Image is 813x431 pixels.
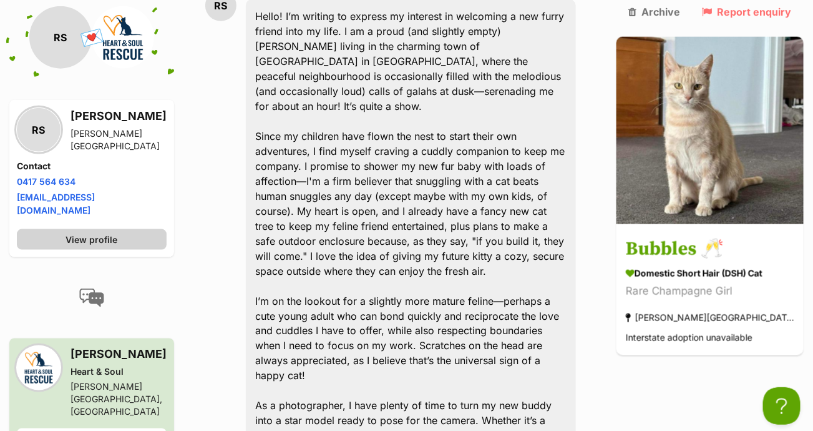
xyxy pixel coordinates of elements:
[626,283,794,300] div: Rare Champagne Girl
[66,233,118,246] span: View profile
[71,346,167,364] h3: [PERSON_NAME]
[92,6,154,69] img: Heart & Soul profile pic
[71,366,167,379] div: Heart & Soul
[79,289,104,307] img: conversation-icon-4a6f8262b818ee0b60e3300018af0b2d0b884aa5de6e9bcb8d3d4eeb1a70a7c4.svg
[17,108,61,152] div: RS
[17,176,75,187] a: 0417 564 634
[17,346,61,390] img: Heart & Soul profile pic
[17,160,167,172] h4: Contact
[71,381,167,419] div: [PERSON_NAME][GEOGRAPHIC_DATA], [GEOGRAPHIC_DATA]
[616,36,804,224] img: Bubbles 🥂
[702,6,791,17] a: Report enquiry
[78,24,106,51] span: 💌
[763,387,801,425] iframe: Help Scout Beacon - Open
[629,6,681,17] a: Archive
[71,107,167,125] h3: [PERSON_NAME]
[17,192,95,215] a: [EMAIL_ADDRESS][DOMAIN_NAME]
[17,229,167,250] a: View profile
[616,226,804,355] a: Bubbles 🥂 Domestic Short Hair (DSH) Cat Rare Champagne Girl [PERSON_NAME][GEOGRAPHIC_DATA], [GEOG...
[626,309,794,326] div: [PERSON_NAME][GEOGRAPHIC_DATA], [GEOGRAPHIC_DATA]
[29,6,92,69] div: RS
[626,267,794,280] div: Domestic Short Hair (DSH) Cat
[626,235,794,264] h3: Bubbles 🥂
[71,127,167,152] div: [PERSON_NAME][GEOGRAPHIC_DATA]
[626,332,752,343] span: Interstate adoption unavailable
